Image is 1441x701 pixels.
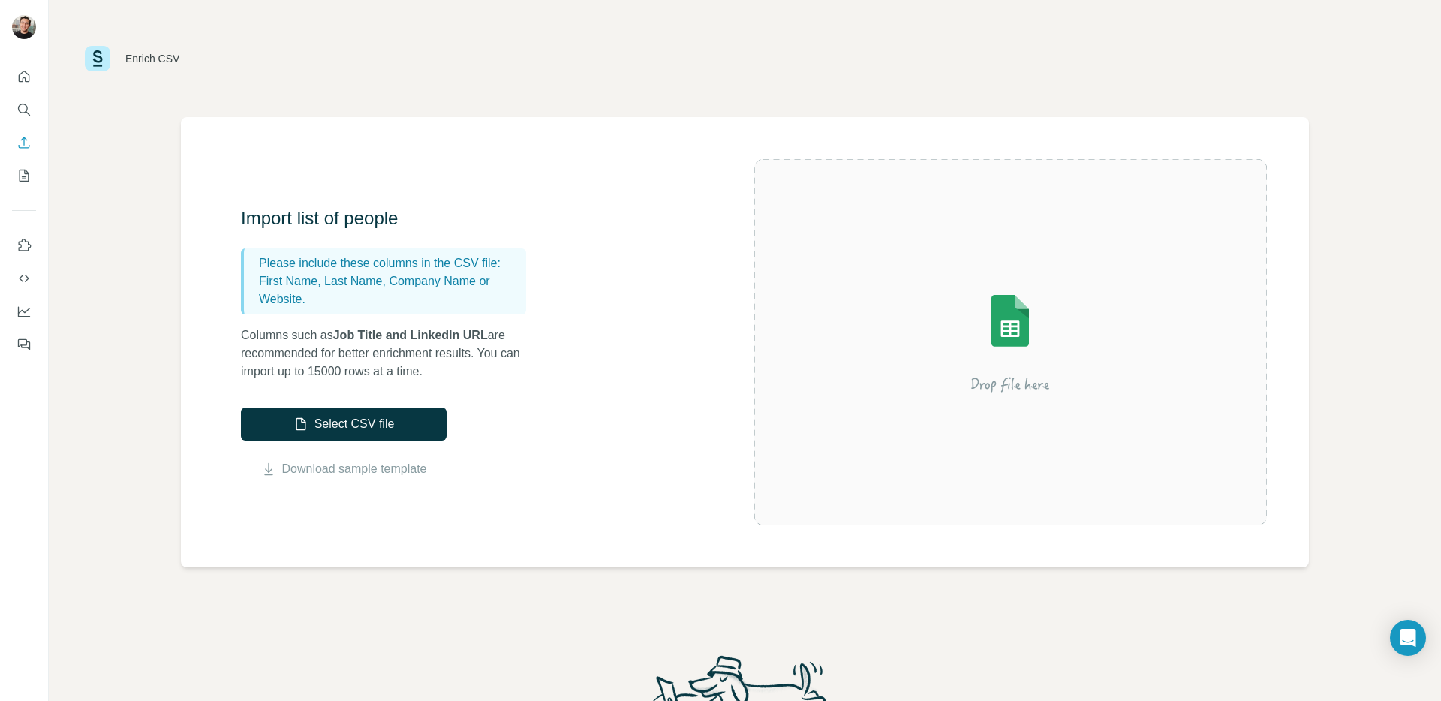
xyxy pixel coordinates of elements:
button: Select CSV file [241,408,447,441]
img: Surfe Illustration - Drop file here or select below [875,252,1145,432]
button: Search [12,96,36,123]
a: Download sample template [282,460,427,478]
button: Feedback [12,331,36,358]
img: Surfe Logo [85,46,110,71]
div: Open Intercom Messenger [1390,620,1426,656]
button: Use Surfe API [12,265,36,292]
button: Download sample template [241,460,447,478]
span: Job Title and LinkedIn URL [333,329,488,341]
p: First Name, Last Name, Company Name or Website. [259,272,520,308]
img: Avatar [12,15,36,39]
h3: Import list of people [241,206,541,230]
button: Dashboard [12,298,36,325]
button: Quick start [12,63,36,90]
p: Columns such as are recommended for better enrichment results. You can import up to 15000 rows at... [241,326,541,381]
div: Enrich CSV [125,51,179,66]
button: Use Surfe on LinkedIn [12,232,36,259]
button: Enrich CSV [12,129,36,156]
button: My lists [12,162,36,189]
p: Please include these columns in the CSV file: [259,254,520,272]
